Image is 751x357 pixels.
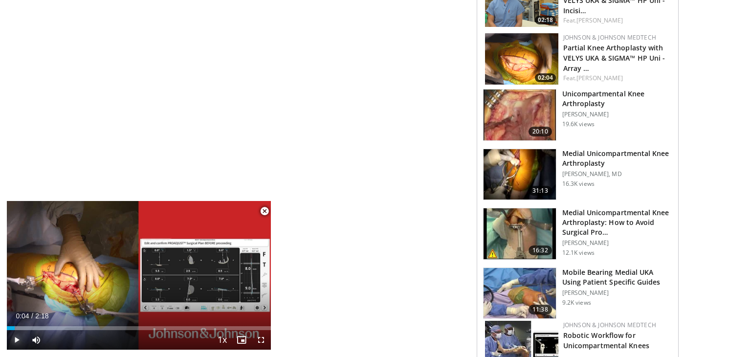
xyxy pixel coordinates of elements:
[484,89,556,140] img: whit_3.png.150x105_q85_crop-smart_upscale.jpg
[7,326,271,330] div: Progress Bar
[35,312,48,320] span: 2:18
[529,186,552,196] span: 31:13
[529,305,552,314] span: 11:38
[562,180,595,188] p: 16.3K views
[529,127,552,136] span: 20:10
[483,208,672,260] a: 16:32 Medial Unicompartmental Knee Arthroplasty: How to Avoid Surgical Pro… [PERSON_NAME] 12.1K v...
[535,73,556,82] span: 02:04
[562,299,591,307] p: 9.2K views
[563,321,656,329] a: Johnson & Johnson MedTech
[563,74,670,83] div: Feat.
[562,239,672,247] p: [PERSON_NAME]
[562,89,672,109] h3: Unicompartmental Knee Arthroplasty
[484,268,556,319] img: 316317_0000_1.png.150x105_q85_crop-smart_upscale.jpg
[563,43,665,73] a: Partial Knee Arthoplasty with VELYS UKA & SIGMA™ HP Uni - Array …
[31,312,33,320] span: /
[563,33,656,42] a: Johnson & Johnson MedTech
[562,208,672,237] h3: Medial Unicompartmental Knee Arthroplasty: How to Avoid Surgical Pro…
[483,149,672,201] a: 31:13 Medial Unicompartmental Knee Arthroplasty [PERSON_NAME], MD 16.3K views
[232,330,251,350] button: Enable picture-in-picture mode
[563,16,670,25] div: Feat.
[562,149,672,168] h3: Medial Unicompartmental Knee Arthroplasty
[576,74,623,82] a: [PERSON_NAME]
[535,16,556,24] span: 02:18
[562,170,672,178] p: [PERSON_NAME], MD
[562,289,672,297] p: [PERSON_NAME]
[576,16,623,24] a: [PERSON_NAME]
[562,120,595,128] p: 19.6K views
[255,201,274,222] button: Close
[484,208,556,259] img: ZdWCH7dOnnmQ9vqn5hMDoxOmdtO6xlQD_1.150x105_q85_crop-smart_upscale.jpg
[562,268,672,287] h3: Mobile Bearing Medial UKA Using Patient Specific Guides
[26,330,46,350] button: Mute
[251,330,271,350] button: Fullscreen
[7,201,271,350] video-js: Video Player
[562,249,595,257] p: 12.1K views
[483,89,672,141] a: 20:10 Unicompartmental Knee Arthroplasty [PERSON_NAME] 19.6K views
[484,149,556,200] img: 294122_0000_1.png.150x105_q85_crop-smart_upscale.jpg
[563,331,649,350] a: Robotic Workflow for Unicompartmental Knees
[529,245,552,255] span: 16:32
[562,111,672,118] p: [PERSON_NAME]
[16,312,29,320] span: 0:04
[483,268,672,319] a: 11:38 Mobile Bearing Medial UKA Using Patient Specific Guides [PERSON_NAME] 9.2K views
[485,33,558,85] img: de91269e-dc9f-44d3-9315-4c54a60fc0f6.png.150x105_q85_crop-smart_upscale.png
[7,330,26,350] button: Play
[485,33,558,85] a: 02:04
[212,330,232,350] button: Playback Rate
